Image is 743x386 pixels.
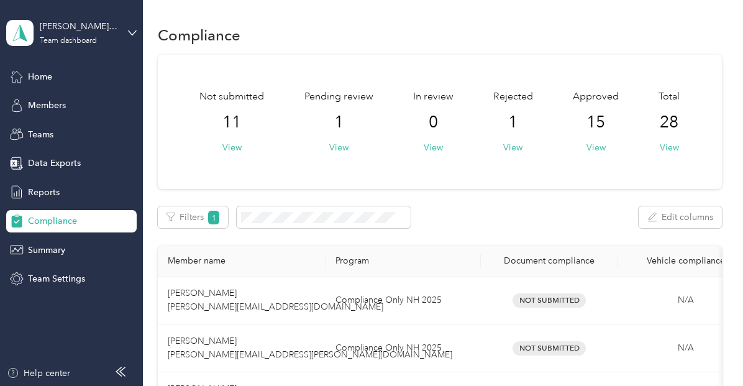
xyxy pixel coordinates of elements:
h1: Compliance [158,29,240,42]
button: View [660,141,679,154]
span: In review [413,90,454,104]
span: 1 [334,113,344,132]
span: Not Submitted [513,293,586,308]
span: [PERSON_NAME] [PERSON_NAME][EMAIL_ADDRESS][PERSON_NAME][DOMAIN_NAME] [168,336,452,360]
button: Help center [7,367,70,380]
button: View [424,141,443,154]
span: Teams [28,128,53,141]
span: N/A [678,295,694,305]
span: 1 [508,113,517,132]
div: Document compliance [491,255,608,266]
span: Compliance [28,214,77,227]
button: Edit columns [639,206,722,228]
button: View [329,141,349,154]
span: Approved [573,90,619,104]
th: Program [326,246,481,277]
td: Compliance Only NH 2025 [326,277,481,324]
div: [PERSON_NAME][EMAIL_ADDRESS][PERSON_NAME][DOMAIN_NAME] [40,20,117,33]
span: Rejected [493,90,533,104]
th: Member name [158,246,326,277]
span: Pending review [304,90,373,104]
span: Members [28,99,66,112]
div: Team dashboard [40,37,97,45]
iframe: Everlance-gr Chat Button Frame [673,316,743,386]
span: Total [659,90,680,104]
span: Team Settings [28,272,85,285]
span: 15 [586,113,605,132]
span: Data Exports [28,157,81,170]
span: Summary [28,244,65,257]
span: 11 [222,113,241,132]
td: Compliance Only NH 2025 [326,324,481,372]
button: View [222,141,242,154]
span: 1 [208,211,219,224]
span: [PERSON_NAME] [PERSON_NAME][EMAIL_ADDRESS][DOMAIN_NAME] [168,288,383,312]
span: Not Submitted [513,341,586,356]
span: Home [28,70,52,83]
button: View [586,141,606,154]
span: Not submitted [199,90,264,104]
button: View [503,141,522,154]
span: Reports [28,186,60,199]
button: Filters1 [158,206,228,228]
span: 28 [660,113,678,132]
span: 0 [429,113,438,132]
